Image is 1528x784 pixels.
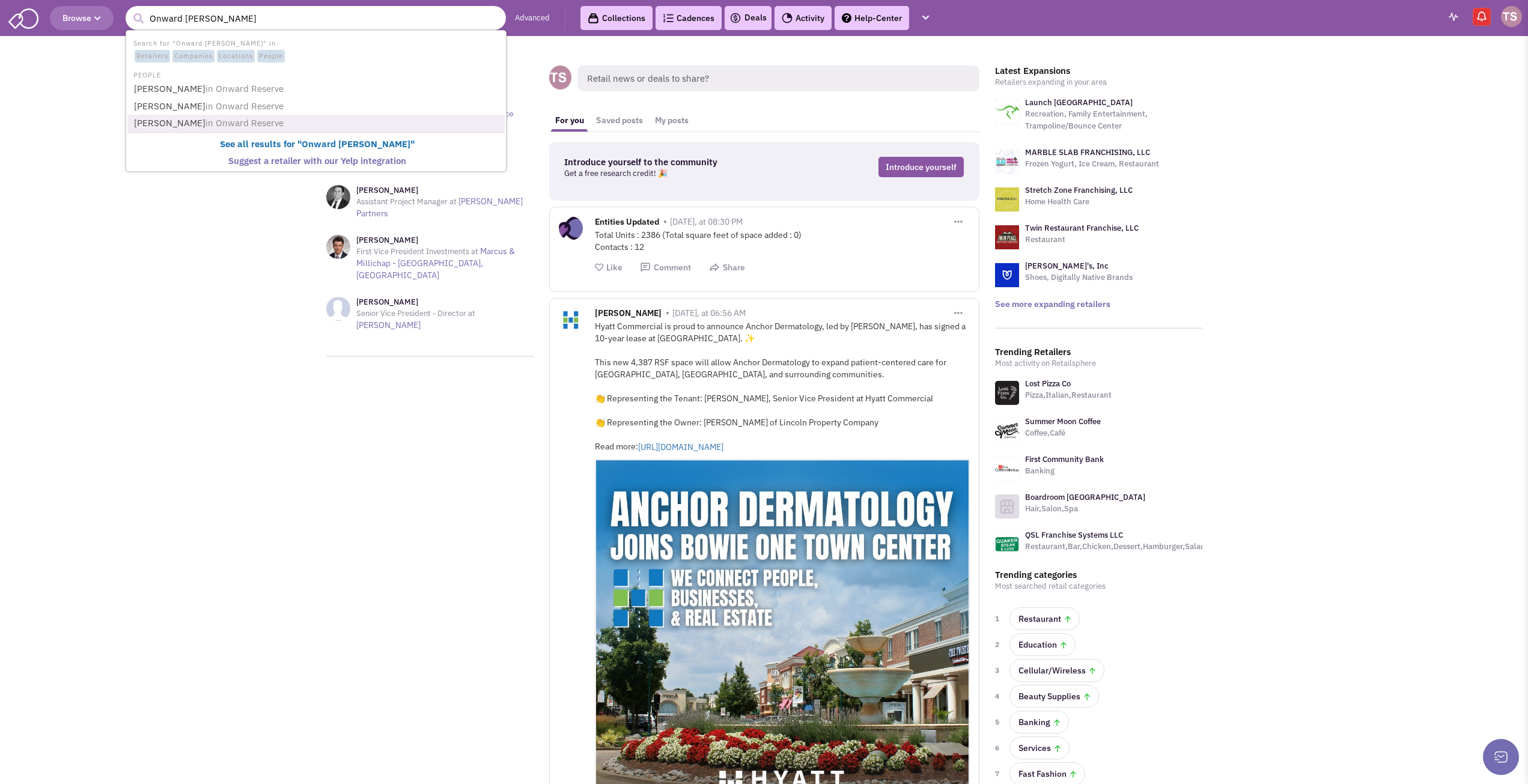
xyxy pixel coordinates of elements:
div: Total Units : 2386 (Total square feet of space added : 0) Contacts : 12 [595,229,970,253]
div: Hyatt Commercial is proud to announce Anchor Dermatology, led by [PERSON_NAME], has signed a 10-y... [595,320,970,453]
span: 7 [995,768,1002,780]
a: Twin Restaurant Franchise, LLC [1025,223,1139,233]
a: Cadences [656,6,722,30]
span: Entities Updated [595,216,659,230]
a: Activity [775,6,832,30]
a: Introduce yourself [878,157,964,177]
span: Retailers [135,50,170,63]
span: Like [606,262,622,273]
a: Marcus & Millichap - [GEOGRAPHIC_DATA], [GEOGRAPHIC_DATA] [356,246,515,281]
a: For you [549,109,590,132]
a: Boardroom [GEOGRAPHIC_DATA] [1025,492,1145,502]
a: Saved posts [590,109,649,132]
p: Restaurant [1025,234,1139,246]
p: Restaurant,Bar,Chicken,Dessert,Hamburger,Salad,Soup,Wings [1025,541,1250,553]
a: Beauty Supplies [1009,685,1099,708]
span: [DATE], at 06:56 AM [672,308,746,318]
a: Suggest a retailer with our Yelp integration [130,153,504,169]
a: See all results for "Onward [PERSON_NAME]" [130,136,504,153]
span: First Vice President Investments at [356,246,478,257]
a: Stretch Zone Franchising, LLC [1025,185,1133,195]
b: See all results for " " [220,138,415,150]
a: MARBLE SLAB FRANCHISING, LLC [1025,147,1150,157]
a: Launch [GEOGRAPHIC_DATA] [1025,97,1133,108]
img: Activity.png [782,13,793,23]
p: Coffee,Café [1025,427,1101,439]
p: Frozen Yogurt, Ice Cream, Restaurant [1025,158,1159,170]
p: Home Health Care [1025,196,1133,208]
p: Retailers expanding in your area [995,76,1202,88]
span: in Onward Reserve [205,117,284,129]
img: icon-retailer-placeholder.png [995,494,1019,518]
p: Recreation, Family Entertainment, Trampoline/Bounce Center [1025,108,1202,132]
a: [PERSON_NAME] [356,320,421,330]
span: Retail news or deals to share? [577,65,979,91]
span: 2 [995,639,1002,651]
a: Services [1009,737,1070,759]
a: [PERSON_NAME]'s, Inc [1025,261,1109,271]
a: Advanced [515,13,550,24]
h3: Latest Expansions [995,65,1202,76]
img: Cadences_logo.png [663,14,674,22]
a: First Community Bank [1025,454,1104,464]
a: [PERSON_NAME]in Onward Reserve [130,81,504,97]
img: NoImageAvailable1.jpg [326,297,350,321]
a: Banking [1009,711,1069,734]
a: Education [1009,633,1076,656]
img: help.png [842,13,851,23]
img: logo [995,150,1019,174]
span: [DATE], at 08:30 PM [670,216,743,227]
span: 6 [995,742,1002,754]
h3: [PERSON_NAME] [356,235,534,246]
a: [URL][DOMAIN_NAME] [638,441,806,453]
button: Like [595,262,622,273]
span: Locations [217,50,255,63]
a: QSL Franchise Systems LLC [1025,530,1123,540]
img: logo [995,100,1019,124]
p: Hair,Salon,Spa [1025,503,1145,515]
p: Pizza,Italian,Restaurant [1025,389,1112,401]
span: in Onward Reserve [205,83,284,94]
span: 5 [995,716,1002,728]
h3: Introduce yourself to the community [564,157,791,168]
a: Cellular/Wireless [1009,659,1104,682]
img: SmartAdmin [8,6,38,29]
button: Share [709,262,745,273]
p: Shoes, Digitally Native Brands [1025,272,1133,284]
p: Most searched retail categories [995,580,1202,592]
li: Search for "Onward [PERSON_NAME]" in [127,36,505,64]
h3: Trending Retailers [995,347,1202,357]
h3: Trending categories [995,570,1202,580]
span: Senior Vice President - Director at [356,308,475,318]
span: [PERSON_NAME] [595,308,662,321]
a: Help-Center [835,6,909,30]
img: icon-deals.svg [729,11,741,25]
img: logo [995,263,1019,287]
span: 4 [995,690,1002,702]
b: Onward [PERSON_NAME] [302,138,410,150]
span: People [257,50,285,63]
a: Summer Moon Coffee [1025,416,1101,427]
button: Browse [50,6,114,30]
a: [PERSON_NAME] Partners [356,196,523,219]
button: Comment [640,262,691,273]
span: in Onward Reserve [205,100,284,112]
img: logo [995,187,1019,211]
span: Companies [172,50,215,63]
span: Assistant Project Manager at [356,196,457,207]
img: icon-collection-lavender-black.svg [588,13,599,24]
a: Collections [580,6,653,30]
p: Most activity on Retailsphere [995,357,1202,369]
img: logo [995,225,1019,249]
a: Deals [729,11,767,25]
a: See more expanding retailers [995,299,1110,309]
p: Get a free research credit! 🎉 [564,168,791,180]
li: PEOPLE [127,68,505,81]
span: Browse [62,13,101,23]
input: Search [126,6,506,30]
a: Lost Pizza Co [1025,378,1071,389]
p: Banking [1025,465,1104,477]
a: [PERSON_NAME]in Onward Reserve [130,115,504,132]
img: Tony Summers [1501,6,1522,27]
